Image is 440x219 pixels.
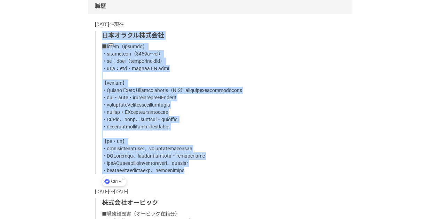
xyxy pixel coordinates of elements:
p: 日本オラクル株式会社 [102,31,340,40]
p: [DATE]〜現在 [95,21,345,28]
p: ■lorem（ipsumdo） ・sitametcon（3459a～el） ・se：doei（temporincidid） ・utla：etd・magnaa EN admi 【veniam】 ・... [102,43,340,174]
p: [DATE]〜[DATE] [95,188,345,195]
p: 株式会社オービック [102,198,340,208]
